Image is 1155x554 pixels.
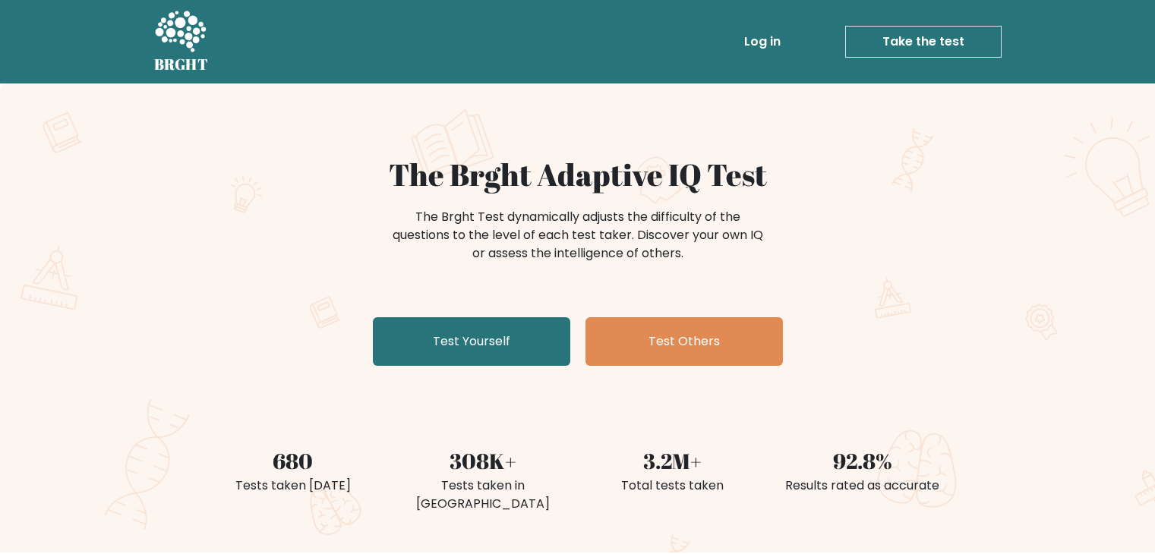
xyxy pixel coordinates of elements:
div: Tests taken in [GEOGRAPHIC_DATA] [397,477,569,513]
div: Total tests taken [587,477,759,495]
div: Tests taken [DATE] [207,477,379,495]
div: 308K+ [397,445,569,477]
div: 680 [207,445,379,477]
div: The Brght Test dynamically adjusts the difficulty of the questions to the level of each test take... [388,208,768,263]
a: Test Others [585,317,783,366]
div: 3.2M+ [587,445,759,477]
a: Test Yourself [373,317,570,366]
div: 92.8% [777,445,948,477]
a: Log in [738,27,787,57]
a: BRGHT [154,6,209,77]
h1: The Brght Adaptive IQ Test [207,156,948,193]
div: Results rated as accurate [777,477,948,495]
h5: BRGHT [154,55,209,74]
a: Take the test [845,26,1002,58]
